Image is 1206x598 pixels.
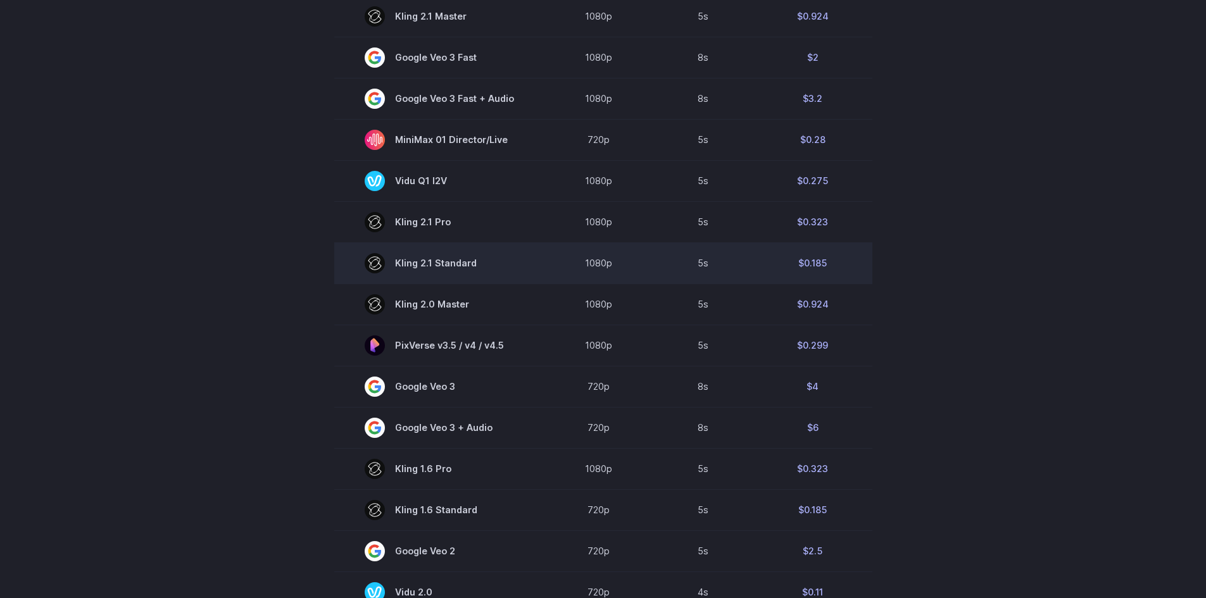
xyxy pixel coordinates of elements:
[544,489,653,530] td: 720p
[753,283,872,325] td: $0.924
[544,530,653,571] td: 720p
[365,171,514,191] span: Vidu Q1 I2V
[365,130,514,150] span: MiniMax 01 Director/Live
[753,366,872,407] td: $4
[653,489,753,530] td: 5s
[365,377,514,397] span: Google Veo 3
[544,201,653,242] td: 1080p
[753,37,872,78] td: $2
[653,366,753,407] td: 8s
[653,283,753,325] td: 5s
[544,448,653,489] td: 1080p
[753,407,872,448] td: $6
[544,119,653,160] td: 720p
[544,78,653,119] td: 1080p
[365,418,514,438] span: Google Veo 3 + Audio
[365,47,514,68] span: Google Veo 3 Fast
[544,366,653,407] td: 720p
[365,294,514,315] span: Kling 2.0 Master
[653,119,753,160] td: 5s
[753,530,872,571] td: $2.5
[753,242,872,283] td: $0.185
[544,242,653,283] td: 1080p
[753,160,872,201] td: $0.275
[653,530,753,571] td: 5s
[365,212,514,232] span: Kling 2.1 Pro
[544,160,653,201] td: 1080p
[365,541,514,561] span: Google Veo 2
[653,160,753,201] td: 5s
[753,78,872,119] td: $3.2
[653,78,753,119] td: 8s
[653,242,753,283] td: 5s
[753,201,872,242] td: $0.323
[544,407,653,448] td: 720p
[753,119,872,160] td: $0.28
[653,37,753,78] td: 8s
[544,283,653,325] td: 1080p
[544,37,653,78] td: 1080p
[653,325,753,366] td: 5s
[753,325,872,366] td: $0.299
[653,407,753,448] td: 8s
[365,335,514,356] span: PixVerse v3.5 / v4 / v4.5
[653,448,753,489] td: 5s
[365,500,514,520] span: Kling 1.6 Standard
[365,89,514,109] span: Google Veo 3 Fast + Audio
[544,325,653,366] td: 1080p
[653,201,753,242] td: 5s
[365,6,514,27] span: Kling 2.1 Master
[365,253,514,273] span: Kling 2.1 Standard
[365,459,514,479] span: Kling 1.6 Pro
[753,489,872,530] td: $0.185
[753,448,872,489] td: $0.323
